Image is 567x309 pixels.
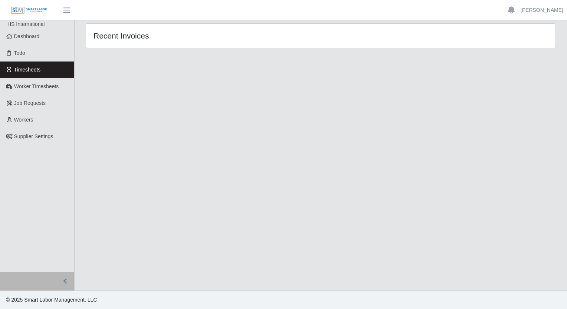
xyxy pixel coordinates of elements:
[14,100,46,106] span: Job Requests
[14,50,25,56] span: Todo
[521,6,563,14] a: [PERSON_NAME]
[14,83,59,89] span: Worker Timesheets
[14,33,40,39] span: Dashboard
[6,297,97,303] span: © 2025 Smart Labor Management, LLC
[14,67,41,73] span: Timesheets
[7,21,45,27] span: HS International
[94,31,276,40] h4: Recent Invoices
[10,6,47,14] img: SLM Logo
[14,133,53,139] span: Supplier Settings
[14,117,33,123] span: Workers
